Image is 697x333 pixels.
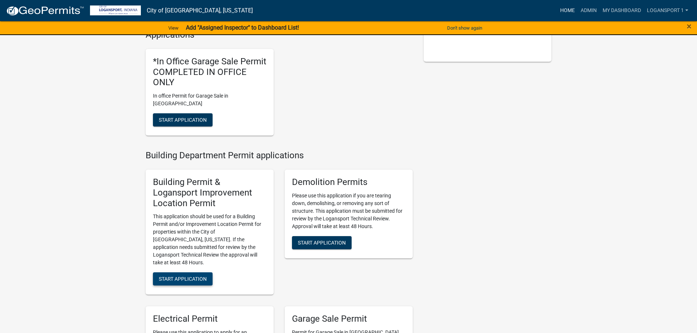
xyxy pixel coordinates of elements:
[153,272,213,285] button: Start Application
[687,22,692,31] button: Close
[153,177,266,208] h5: Building Permit & Logansport Improvement Location Permit
[444,22,485,34] button: Don't show again
[644,4,691,18] a: Logansport 1
[292,314,405,324] h5: Garage Sale Permit
[153,314,266,324] h5: Electrical Permit
[147,4,253,17] a: City of [GEOGRAPHIC_DATA], [US_STATE]
[159,276,207,282] span: Start Application
[153,213,266,266] p: This application should be used for a Building Permit and/or Improvement Location Permit for prop...
[153,92,266,107] p: In office Permit for Garage Sale in [GEOGRAPHIC_DATA]
[292,177,405,188] h5: Demolition Permits
[292,236,352,249] button: Start Application
[292,192,405,230] p: Please use this application if you are tearing down, demolishing, or removing any sort of structu...
[298,239,346,245] span: Start Application
[165,22,181,34] a: View
[578,4,600,18] a: Admin
[153,56,266,88] h5: *In Office Garage Sale Permit COMPLETED IN OFFICE ONLY
[557,4,578,18] a: Home
[600,4,644,18] a: My Dashboard
[186,24,299,31] strong: Add "Assigned Inspector" to Dashboard List!
[687,21,692,31] span: ×
[90,5,141,15] img: City of Logansport, Indiana
[146,150,413,161] h4: Building Department Permit applications
[159,117,207,123] span: Start Application
[153,113,213,126] button: Start Application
